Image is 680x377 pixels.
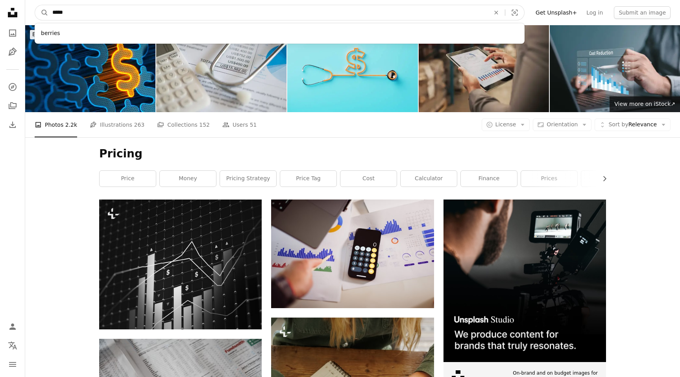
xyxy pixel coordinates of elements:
img: a graph with a house on top of it [99,200,262,330]
button: Clear [488,5,505,20]
a: price tag [280,171,336,187]
img: Orange Stethoscope Forming A Dollar Sign On Blue Background [287,25,418,112]
button: Search Unsplash [35,5,48,20]
a: prices [521,171,577,187]
a: calculator [401,171,457,187]
a: Get Unsplash+ [531,6,582,19]
a: finance [461,171,517,187]
h1: Pricing [99,147,606,161]
span: View more on iStock ↗ [614,101,675,107]
a: Explore [5,79,20,95]
button: scroll list to the right [597,171,606,187]
a: a graph with a house on top of it [99,261,262,268]
img: Businessman use computer to analyze enterprise payments for cost reduction. Lean optimize manufac... [550,25,680,112]
span: 51 [250,120,257,129]
img: Business person, hands or logistics with tablet screen for analytics, graph or chart data at stor... [419,25,549,112]
img: file-1715652217532-464736461acbimage [443,200,606,362]
a: pricing strategy [220,171,276,187]
button: Language [5,338,20,353]
a: Home — Unsplash [5,5,20,22]
a: Photos [5,25,20,41]
a: business [581,171,637,187]
span: Relevance [608,121,657,129]
button: Sort byRelevance [595,118,671,131]
button: Menu [5,357,20,372]
a: Users 51 [222,112,257,137]
a: a calculator sitting on top of a table next to a laptop [271,250,434,257]
a: Download History [5,117,20,133]
span: 263 [134,120,145,129]
button: Submit an image [614,6,671,19]
span: Browse premium images on iStock | [32,31,129,37]
span: Sort by [608,121,628,128]
a: cost [340,171,397,187]
a: Log in / Sign up [5,319,20,334]
button: Visual search [505,5,524,20]
span: License [495,121,516,128]
img: Stand out from the crowd. Yellow Unique Dollar sign. Profit and money. Financial and business 3d ... [25,25,155,112]
button: Orientation [533,118,591,131]
button: License [482,118,530,131]
img: Plan for medical expenses concept. Medical treatment expense on bill statement with calculator an... [156,25,286,112]
a: View more on iStock↗ [610,96,680,112]
span: Orientation [547,121,578,128]
form: Find visuals sitewide [35,5,525,20]
a: Collections 152 [157,112,210,137]
a: Illustrations [5,44,20,60]
a: Collections [5,98,20,114]
span: 20% off at [GEOGRAPHIC_DATA] ↗ [32,31,222,37]
a: money [160,171,216,187]
a: price [100,171,156,187]
a: Illustrations 263 [90,112,144,137]
span: 152 [199,120,210,129]
a: Browse premium images on iStock|20% off at [GEOGRAPHIC_DATA]↗ [25,25,229,44]
div: berries [35,26,525,41]
img: a calculator sitting on top of a table next to a laptop [271,200,434,308]
a: Log in [582,6,608,19]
